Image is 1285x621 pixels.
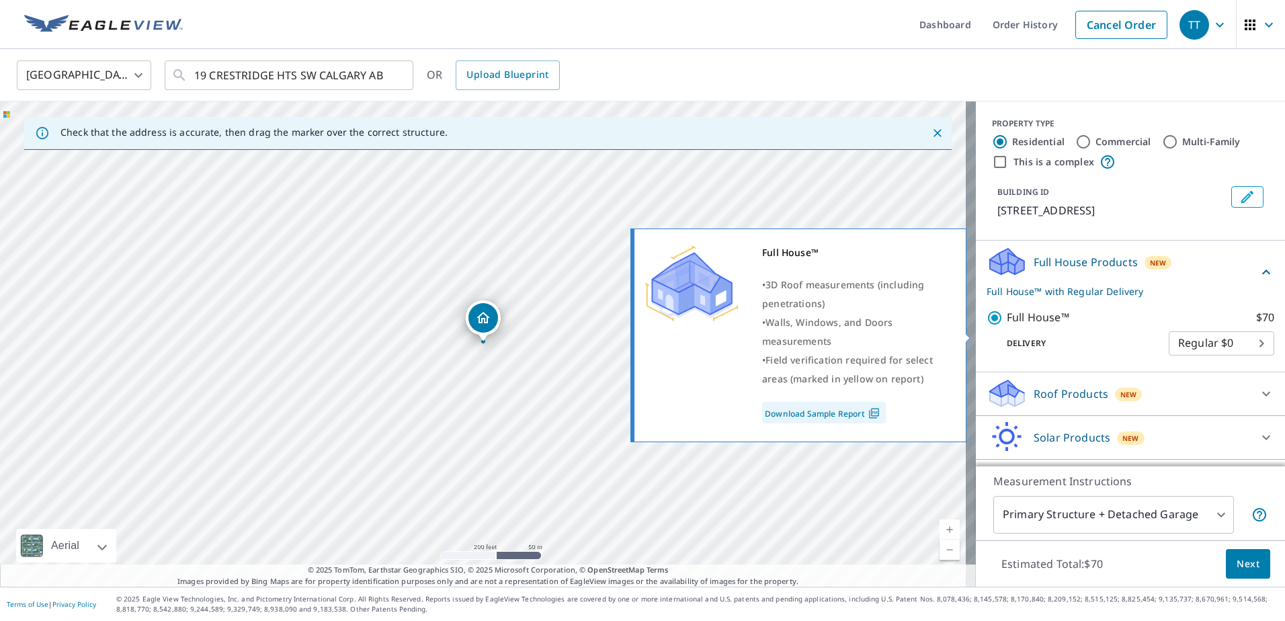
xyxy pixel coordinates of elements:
div: TT [1179,10,1209,40]
div: • [762,313,949,351]
img: Pdf Icon [865,407,883,419]
div: [GEOGRAPHIC_DATA] [17,56,151,94]
p: Estimated Total: $70 [991,549,1114,579]
span: New [1122,433,1139,444]
button: Close [929,124,946,142]
p: BUILDING ID [997,186,1049,198]
div: Aerial [16,529,116,563]
span: Next [1237,556,1259,573]
a: Terms [647,565,669,575]
p: Full House™ with Regular Delivery [987,284,1258,298]
label: Residential [1012,135,1065,149]
div: Roof ProductsNew [987,378,1274,410]
p: Full House Products [1034,254,1138,270]
button: Edit building 1 [1231,186,1263,208]
a: Privacy Policy [52,599,96,609]
p: Measurement Instructions [993,473,1268,489]
span: Walls, Windows, and Doors measurements [762,316,893,347]
label: This is a complex [1013,155,1094,169]
div: Solar ProductsNew [987,421,1274,454]
button: Next [1226,549,1270,579]
div: PROPERTY TYPE [992,118,1269,130]
p: Check that the address is accurate, then drag the marker over the correct structure. [60,126,448,138]
div: OR [427,60,560,90]
p: © 2025 Eagle View Technologies, Inc. and Pictometry International Corp. All Rights Reserved. Repo... [116,594,1278,614]
p: Roof Products [1034,386,1108,402]
a: Download Sample Report [762,402,886,423]
span: New [1150,257,1167,268]
label: Multi-Family [1182,135,1241,149]
div: Full House™ [762,243,949,262]
a: Terms of Use [7,599,48,609]
span: © 2025 TomTom, Earthstar Geographics SIO, © 2025 Microsoft Corporation, © [308,565,669,576]
p: $70 [1256,309,1274,326]
a: Upload Blueprint [456,60,559,90]
a: Current Level 17, Zoom Out [940,540,960,560]
input: Search by address or latitude-longitude [194,56,386,94]
span: Upload Blueprint [466,67,548,83]
div: Aerial [47,529,83,563]
a: Cancel Order [1075,11,1167,39]
span: New [1120,389,1137,400]
img: Premium [645,243,739,324]
p: | [7,600,96,608]
a: Current Level 17, Zoom In [940,520,960,540]
p: Delivery [987,337,1169,349]
div: • [762,351,949,388]
p: [STREET_ADDRESS] [997,202,1226,218]
div: Primary Structure + Detached Garage [993,496,1234,534]
label: Commercial [1095,135,1151,149]
p: Full House™ [1007,309,1069,326]
div: Regular $0 [1169,325,1274,362]
span: Field verification required for select areas (marked in yellow on report) [762,354,933,385]
img: EV Logo [24,15,183,35]
a: OpenStreetMap [587,565,644,575]
div: Dropped pin, building 1, Residential property, 19 CRESTRIDGE HTS SW CALGARY AB T3B0L6 [466,300,501,342]
span: Your report will include the primary structure and a detached garage if one exists. [1251,507,1268,523]
p: Solar Products [1034,429,1110,446]
div: • [762,276,949,313]
span: 3D Roof measurements (including penetrations) [762,278,924,310]
div: Full House ProductsNewFull House™ with Regular Delivery [987,246,1274,298]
